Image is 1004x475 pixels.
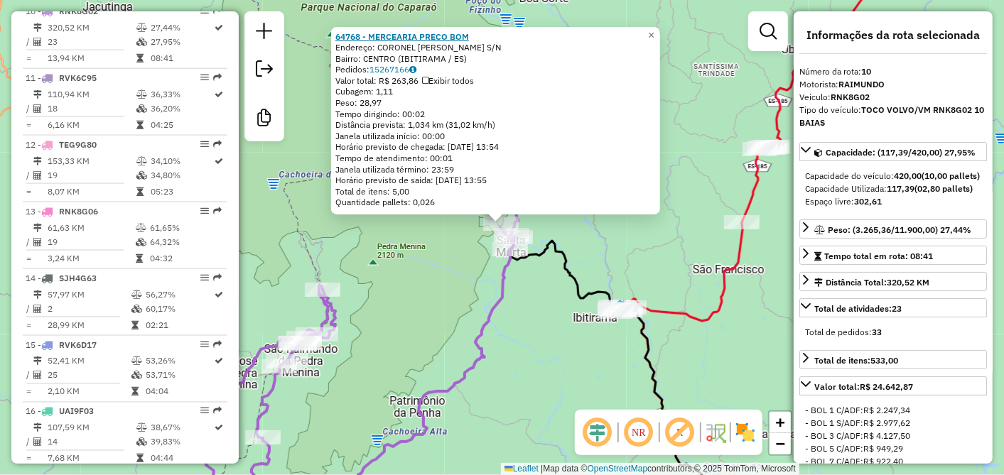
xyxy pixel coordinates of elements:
[149,251,221,266] td: 04:32
[213,140,222,148] em: Rota exportada
[136,54,144,62] i: Tempo total em rota
[150,452,214,466] td: 04:44
[863,430,910,441] span: R$ 4.127,50
[33,157,42,165] i: Distância Total
[805,404,981,417] div: - BOL 1 C/ADF:
[892,303,902,314] strong: 23
[861,66,871,77] strong: 10
[734,421,757,444] img: Exibir/Ocultar setores
[799,104,984,128] strong: TOCO VOLVO/VM RNK8G02 10 BAIAS
[26,406,94,417] span: 16 -
[59,139,97,150] span: TEG9G80
[754,17,782,45] a: Exibir filtros
[131,305,142,313] i: % de utilização da cubagem
[136,90,147,99] i: % de utilização do peso
[47,154,136,168] td: 153,33 KM
[150,118,214,132] td: 04:25
[914,183,973,194] strong: (02,80 pallets)
[145,368,214,383] td: 53,71%
[335,197,656,208] div: Quantidade pallets: 0,026
[150,435,214,449] td: 39,83%
[863,456,903,466] span: R$ 922,40
[131,371,142,380] i: % de utilização da cubagem
[26,185,33,199] td: =
[26,435,33,449] td: /
[33,171,42,180] i: Total de Atividades
[872,327,882,337] strong: 33
[704,421,727,444] img: Fluxo de ruas
[59,72,97,83] span: RVK6C95
[26,318,33,332] td: =
[59,406,94,417] span: UAI9F03
[26,72,97,83] span: 11 -
[805,442,981,455] div: - BOL 5 C/ADF:
[200,340,209,349] em: Opções
[150,185,214,199] td: 05:23
[136,104,147,113] i: % de utilização da cubagem
[335,31,469,42] a: 64768 - MERCEARIA PRECO BOM
[250,104,279,136] a: Criar modelo
[47,385,131,399] td: 2,10 KM
[150,35,214,49] td: 27,95%
[59,273,97,283] span: SJH4G63
[131,357,142,366] i: % de utilização do peso
[26,302,33,316] td: /
[33,238,42,246] i: Total de Atividades
[47,87,136,102] td: 110,94 KM
[335,86,656,97] div: Cubagem: 1,11
[826,147,976,158] span: Capacidade: (117,39/420,00) 27,95%
[33,357,42,366] i: Distância Total
[335,186,656,197] div: Total de itens: 5,00
[200,140,209,148] em: Opções
[215,157,224,165] i: Rota otimizada
[26,206,98,217] span: 13 -
[776,435,785,452] span: −
[860,381,913,392] strong: R$ 24.642,87
[136,238,146,246] i: % de utilização da cubagem
[33,438,42,447] i: Total de Atividades
[805,430,981,442] div: - BOL 3 C/ADF:
[799,376,987,395] a: Valor total:R$ 24.642,87
[814,276,929,289] div: Distância Total:
[215,23,224,32] i: Rota otimizada
[805,417,981,430] div: - BOL 1 S/ADF:
[136,438,147,447] i: % de utilização da cubagem
[409,65,416,74] i: Observações
[215,424,224,432] i: Rota otimizada
[26,168,33,182] td: /
[47,452,136,466] td: 7,68 KM
[200,6,209,15] em: Opções
[47,288,131,302] td: 57,97 KM
[824,251,933,261] span: Tempo total em rota: 08:41
[200,207,209,215] em: Opções
[814,354,898,367] div: Total de itens:
[131,388,139,396] i: Tempo total em rota
[33,90,42,99] i: Distância Total
[887,277,929,288] span: 320,52 KM
[643,27,660,44] a: Close popup
[215,90,224,99] i: Rota otimizada
[799,78,987,91] div: Motorista:
[799,65,987,78] div: Número da rota:
[335,175,656,186] div: Horário previsto de saída: [DATE] 13:55
[215,357,224,366] i: Rota otimizada
[814,381,913,393] div: Valor total:
[26,6,98,16] span: 10 -
[131,321,139,329] i: Tempo total em rota
[799,28,987,42] h4: Informações da rota selecionada
[47,435,136,449] td: 14
[799,91,987,104] div: Veículo:
[648,29,654,41] span: ×
[33,305,42,313] i: Total de Atividades
[250,55,279,87] a: Exportar sessão
[814,303,902,314] span: Total de atividades:
[47,251,135,266] td: 3,24 KM
[150,51,214,65] td: 08:41
[854,196,882,207] strong: 302,61
[131,290,142,299] i: % de utilização do peso
[145,288,214,302] td: 56,27%
[33,290,42,299] i: Distância Total
[136,157,147,165] i: % de utilização do peso
[26,118,33,132] td: =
